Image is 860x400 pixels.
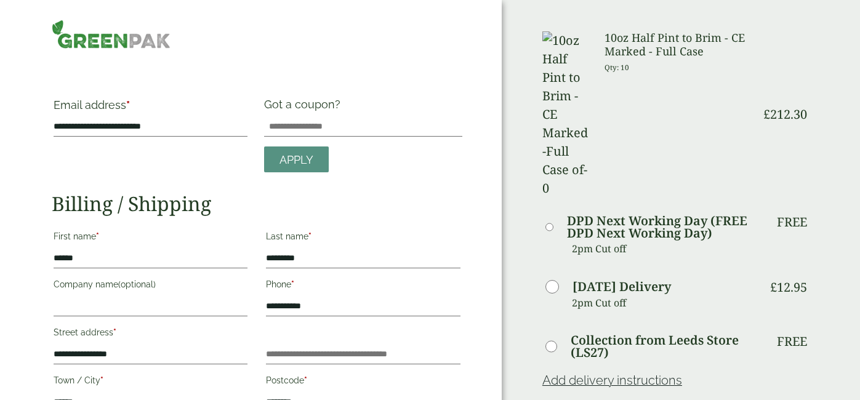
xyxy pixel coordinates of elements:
label: Phone [266,276,460,297]
label: Company name [54,276,248,297]
h3: 10oz Half Pint to Brim - CE Marked - Full Case [605,31,754,58]
small: Qty: 10 [605,63,629,72]
img: GreenPak Supplies [52,20,171,49]
p: Free [777,215,807,230]
abbr: required [100,375,103,385]
bdi: 12.95 [770,279,807,295]
bdi: 212.30 [763,106,807,122]
label: Town / City [54,372,248,393]
p: 2pm Cut off [572,294,754,312]
abbr: required [113,327,116,337]
label: Last name [266,228,460,249]
label: Postcode [266,372,460,393]
abbr: required [304,375,307,385]
p: 2pm Cut off [572,239,754,258]
label: [DATE] Delivery [573,281,671,293]
img: 10oz Half Pint to Brim - CE Marked -Full Case of-0 [542,31,590,198]
span: £ [763,106,770,122]
label: Street address [54,324,248,345]
label: Email address [54,100,248,117]
label: First name [54,228,248,249]
span: Apply [279,153,313,167]
abbr: required [96,231,99,241]
abbr: required [291,279,294,289]
label: DPD Next Working Day (FREE DPD Next Working Day) [567,215,754,239]
h2: Billing / Shipping [52,192,462,215]
p: Free [777,334,807,349]
span: £ [770,279,777,295]
span: (optional) [118,279,156,289]
label: Got a coupon? [264,98,345,117]
a: Add delivery instructions [542,373,682,388]
a: Apply [264,146,329,173]
label: Collection from Leeds Store (LS27) [571,334,754,359]
abbr: required [308,231,311,241]
abbr: required [126,98,130,111]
